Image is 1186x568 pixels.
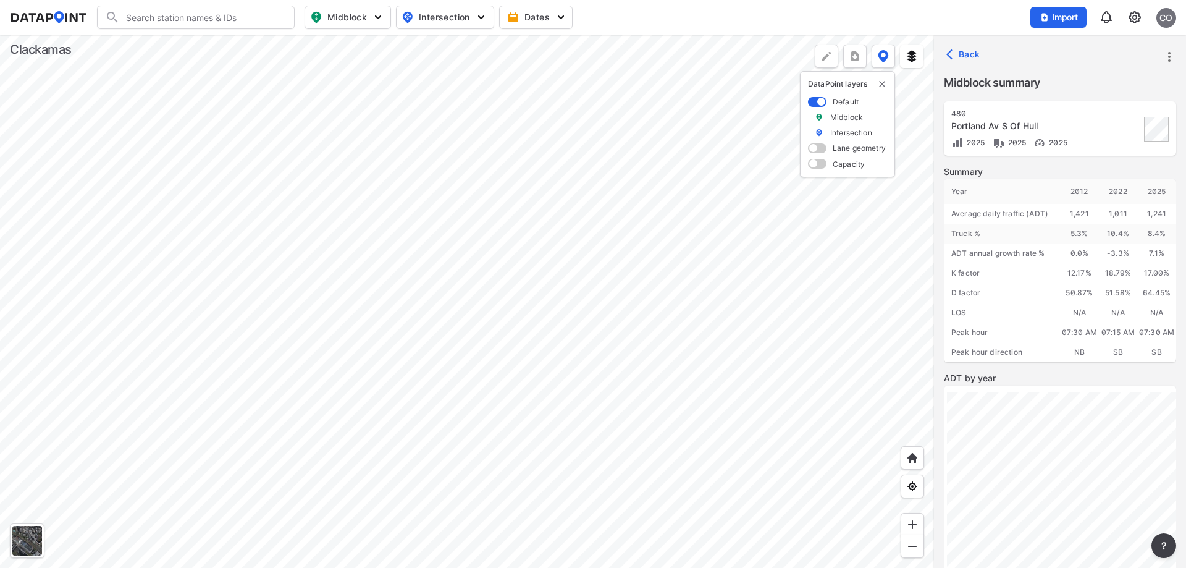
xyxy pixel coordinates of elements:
[944,204,1060,224] div: Average daily traffic (ADT)
[1099,283,1138,303] div: 51.58%
[1030,11,1092,23] a: Import
[1060,244,1099,263] div: 0.0 %
[901,475,924,498] div: View my location
[1159,46,1180,67] button: more
[944,303,1060,323] div: LOS
[10,11,87,23] img: dataPointLogo.9353c09d.svg
[951,120,1140,132] div: Portland Av S Of Hull
[906,519,919,531] img: ZvzfEJKXnyWIrJytrsY285QMwk63cM6Drc+sIAAAAASUVORK5CYII=
[815,112,823,122] img: marker_Midblock.5ba75e30.svg
[906,50,918,62] img: layers.ee07997e.svg
[944,74,1176,91] label: Midblock summary
[396,6,494,29] button: Intersection
[510,11,565,23] span: Dates
[1159,538,1169,553] span: ?
[1030,7,1087,28] button: Import
[555,11,567,23] img: 5YPKRKmlfpI5mqlR8AD95paCi+0kK1fRFDJSaMmawlwaeJcJwk9O2fotCW5ve9gAAAAASUVORK5CYII=
[1099,342,1138,362] div: SB
[1137,342,1176,362] div: SB
[1005,138,1027,147] span: 2025
[10,41,72,58] div: Clackamas
[309,10,324,25] img: map_pin_mid.602f9df1.svg
[1060,283,1099,303] div: 50.87%
[878,50,889,62] img: data-point-layers.37681fc9.svg
[1151,533,1176,558] button: more
[1099,224,1138,244] div: 10.4 %
[900,45,923,68] button: External layers
[951,109,1140,119] div: 480
[372,11,384,23] img: 5YPKRKmlfpI5mqlR8AD95paCi+0kK1fRFDJSaMmawlwaeJcJwk9O2fotCW5ve9gAAAAASUVORK5CYII=
[1137,204,1176,224] div: 1,241
[906,452,919,464] img: +XpAUvaXAN7GudzAAAAAElFTkSuQmCC
[944,283,1060,303] div: D factor
[1099,204,1138,224] div: 1,011
[1137,244,1176,263] div: 7.1 %
[1099,179,1138,204] div: 2022
[1127,10,1142,25] img: cids17cp3yIFEOpj3V8A9qJSH103uA521RftCD4eeui4ksIb+krbm5XvIjxD52OS6NWLn9gAAAAAElFTkSuQmCC
[944,45,985,64] button: Back
[815,127,823,138] img: marker_Intersection.6861001b.svg
[1137,179,1176,204] div: 2025
[499,6,573,29] button: Dates
[310,10,383,25] span: Midblock
[944,372,1176,384] label: ADT by year
[944,263,1060,283] div: K factor
[1060,224,1099,244] div: 5.3 %
[1137,263,1176,283] div: 17.00%
[1099,323,1138,342] div: 07:15 AM
[1137,303,1176,323] div: N/A
[944,224,1060,244] div: Truck %
[901,513,924,536] div: Zoom in
[993,137,1005,149] img: Vehicle class
[120,7,287,27] input: Search
[1060,263,1099,283] div: 12.17%
[1038,11,1079,23] span: Import
[843,45,867,68] button: more
[944,244,1060,263] div: ADT annual growth rate %
[944,323,1060,342] div: Peak hour
[402,10,486,25] span: Intersection
[507,11,519,23] img: calendar-gold.39a51dde.svg
[1060,303,1099,323] div: N/A
[872,45,895,68] button: DataPoint layers
[906,540,919,553] img: MAAAAAElFTkSuQmCC
[877,79,887,89] button: delete
[1099,244,1138,263] div: -3.3 %
[944,342,1060,362] div: Peak hour direction
[1040,12,1049,22] img: file_add.62c1e8a2.svg
[820,50,833,62] img: +Dz8AAAAASUVORK5CYII=
[1033,137,1046,149] img: w05fo9UQAAAAAElFTkSuQmCC
[877,79,887,89] img: close-external-leyer.3061a1c7.svg
[1137,224,1176,244] div: 8.4 %
[1156,8,1176,28] div: CO
[1099,303,1138,323] div: N/A
[833,96,859,107] label: Default
[901,446,924,470] div: Home
[949,48,980,61] span: Back
[1099,263,1138,283] div: 18.79%
[305,6,391,29] button: Midblock
[475,11,487,23] img: 5YPKRKmlfpI5mqlR8AD95paCi+0kK1fRFDJSaMmawlwaeJcJwk9O2fotCW5ve9gAAAAASUVORK5CYII=
[951,137,964,149] img: zXKTHG75SmCTpzeATkOMbMjAxYFTnPvh7K8Q9YYMXBy4Bd2Bwe9xdUQUqRsak2SDbAAAAABJRU5ErkJggg==
[400,10,415,25] img: map_pin_int.54838e6b.svg
[1060,179,1099,204] div: 2012
[944,179,1060,204] div: Year
[964,138,985,147] span: 2025
[1046,138,1067,147] span: 2025
[1060,323,1099,342] div: 07:30 AM
[901,535,924,558] div: Zoom out
[1137,323,1176,342] div: 07:30 AM
[1060,204,1099,224] div: 1,421
[944,166,1176,178] label: Summary
[808,79,887,89] p: DataPoint layers
[815,45,838,68] div: Polygon tool
[849,50,861,62] img: xqJnZQTG2JQi0x5lvmkeSNbbgIiQD62bqHG8IfrOzanD0FsRdYrij6fAAAAAElFTkSuQmCC
[906,480,919,493] img: zeq5HYn9AnE9l6UmnFLPAAAAAElFTkSuQmCC
[1060,342,1099,362] div: NB
[1137,283,1176,303] div: 64.45%
[830,112,863,122] label: Midblock
[833,143,886,153] label: Lane geometry
[833,159,865,169] label: Capacity
[10,523,44,558] div: Toggle basemap
[1099,10,1114,25] img: 8A77J+mXikMhHQAAAAASUVORK5CYII=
